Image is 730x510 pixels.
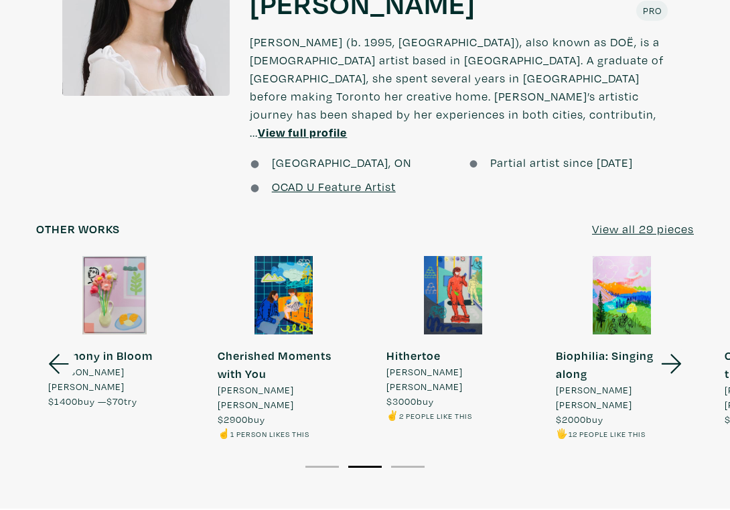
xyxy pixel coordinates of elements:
a: Cherished Moments with You [PERSON_NAME] [PERSON_NAME] $2900buy ☝️1 person likes this [206,256,363,441]
button: 1 of 3 [305,466,339,468]
span: Partial artist since [DATE] [490,155,633,170]
li: ☝️ [218,426,333,441]
a: View all 29 pieces [592,220,694,238]
button: 2 of 3 [348,466,382,468]
small: 12 people like this [569,429,646,439]
span: $3000 [386,395,417,407]
strong: Cherished Moments with You [218,348,332,381]
span: [PERSON_NAME] [PERSON_NAME] [48,365,163,393]
span: Pro [642,4,662,17]
strong: Biophilia: Singing along [556,348,654,381]
u: View all 29 pieces [592,221,694,237]
span: $2900 [218,413,248,426]
span: buy [218,413,265,426]
small: 2 people like this [399,411,472,421]
a: Hithertoe [PERSON_NAME] [PERSON_NAME] $3000buy ✌️2 people like this [374,256,532,423]
p: [PERSON_NAME] (b. 1995, [GEOGRAPHIC_DATA]), also known as DOË, is a [DEMOGRAPHIC_DATA] artist bas... [250,21,667,153]
li: ✌️ [386,408,502,423]
span: [PERSON_NAME] [PERSON_NAME] [218,383,333,411]
a: Harmony in Bloom [PERSON_NAME] [PERSON_NAME] $1400buy —$70try [36,256,194,408]
small: 1 person likes this [230,429,309,439]
span: [PERSON_NAME] [PERSON_NAME] [556,383,671,411]
li: 🖐️ [556,426,671,441]
span: $2000 [556,413,586,426]
span: [PERSON_NAME] [PERSON_NAME] [386,365,502,393]
h6: Other works [36,222,120,237]
a: View full profile [258,125,347,140]
span: buy [386,395,434,407]
a: OCAD U Feature Artist [272,179,396,194]
span: buy — try [48,395,137,407]
strong: Harmony in Bloom [48,348,153,363]
span: [GEOGRAPHIC_DATA], ON [272,155,411,170]
strong: Hithertoe [386,348,441,363]
a: Biophilia: Singing along [PERSON_NAME] [PERSON_NAME] $2000buy 🖐️12 people like this [544,256,701,441]
span: $70 [106,395,124,407]
span: buy [556,413,603,426]
button: 3 of 3 [391,466,425,468]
